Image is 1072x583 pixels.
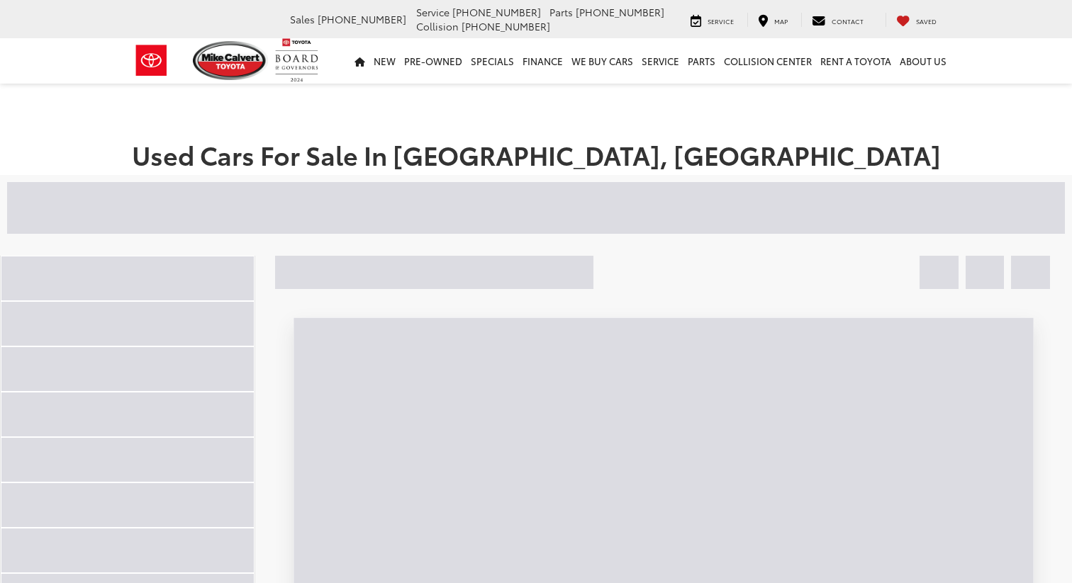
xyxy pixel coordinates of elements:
[916,16,937,26] span: Saved
[816,38,895,84] a: Rent a Toyota
[774,16,788,26] span: Map
[576,5,664,19] span: [PHONE_NUMBER]
[549,5,573,19] span: Parts
[832,16,864,26] span: Contact
[708,16,734,26] span: Service
[886,13,947,27] a: My Saved Vehicles
[895,38,951,84] a: About Us
[290,12,315,26] span: Sales
[462,19,550,33] span: [PHONE_NUMBER]
[193,41,268,80] img: Mike Calvert Toyota
[720,38,816,84] a: Collision Center
[125,38,178,84] img: Toyota
[801,13,874,27] a: Contact
[452,5,541,19] span: [PHONE_NUMBER]
[518,38,567,84] a: Finance
[467,38,518,84] a: Specials
[369,38,400,84] a: New
[567,38,637,84] a: WE BUY CARS
[400,38,467,84] a: Pre-Owned
[416,19,459,33] span: Collision
[680,13,744,27] a: Service
[318,12,406,26] span: [PHONE_NUMBER]
[683,38,720,84] a: Parts
[350,38,369,84] a: Home
[747,13,798,27] a: Map
[637,38,683,84] a: Service
[416,5,450,19] span: Service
